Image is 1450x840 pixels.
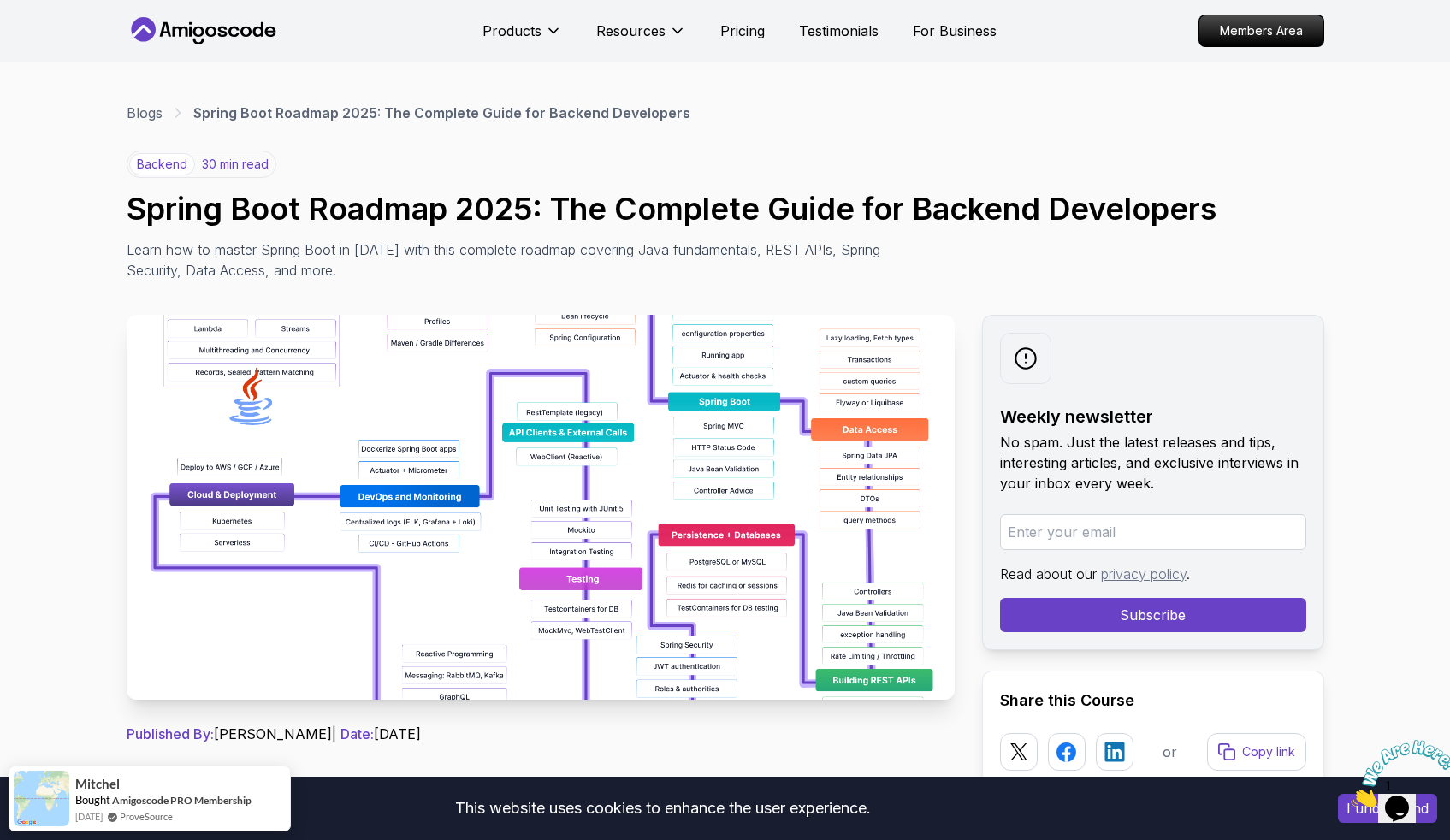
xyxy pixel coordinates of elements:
[1207,733,1306,771] button: Copy link
[202,156,269,173] p: 30 min read
[1000,689,1306,713] h2: Share this Course
[7,7,113,74] img: Chat attention grabber
[340,725,374,742] span: Date:
[596,21,666,41] p: Resources
[596,21,686,55] button: Resources
[120,811,173,822] a: ProveSource
[127,315,955,700] img: Spring Boot Roadmap 2025: The Complete Guide for Backend Developers thumbnail
[1000,564,1306,584] p: Read about our .
[1338,794,1437,823] button: Accept cookies
[13,790,1312,827] div: This website uses cookies to enhance the user experience.
[1344,733,1450,814] iframe: chat widget
[1000,514,1306,550] input: Enter your email
[127,103,163,123] a: Blogs
[913,21,997,41] a: For Business
[1000,405,1306,429] h2: Weekly newsletter
[1198,15,1324,47] a: Members Area
[75,793,110,807] span: Bought
[75,809,103,824] span: [DATE]
[75,777,120,791] span: Mitchel
[7,7,14,21] span: 1
[1163,742,1177,762] p: or
[482,21,562,55] button: Products
[1000,598,1306,632] button: Subscribe
[482,21,542,41] p: Products
[1101,565,1187,583] a: privacy policy
[129,153,195,175] p: backend
[193,103,690,123] p: Spring Boot Roadmap 2025: The Complete Guide for Backend Developers
[720,21,765,41] a: Pricing
[127,240,893,281] p: Learn how to master Spring Boot in [DATE] with this complete roadmap covering Java fundamentals, ...
[127,724,955,744] p: [PERSON_NAME] | [DATE]
[1242,743,1295,760] p: Copy link
[799,21,879,41] a: Testimonials
[127,725,214,742] span: Published By:
[1199,15,1323,46] p: Members Area
[14,771,69,826] img: provesource social proof notification image
[1000,432,1306,494] p: No spam. Just the latest releases and tips, interesting articles, and exclusive interviews in you...
[112,794,252,807] a: Amigoscode PRO Membership
[127,192,1324,226] h1: Spring Boot Roadmap 2025: The Complete Guide for Backend Developers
